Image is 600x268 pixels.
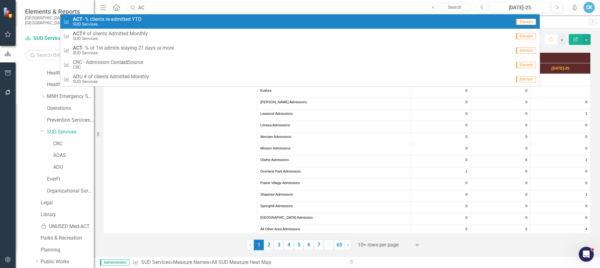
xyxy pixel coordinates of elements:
td: Double-Click to Edit [471,98,531,110]
span: ADU # of clients Admitted Monthly [73,74,149,80]
td: Double-Click to Edit [531,179,591,190]
td: Double-Click to Edit [531,121,591,133]
span: 1 [254,240,264,250]
a: 4 [284,240,294,250]
span: 6 [525,158,527,163]
input: Search ClearPoint... [127,2,472,13]
button: [DATE]-25 [490,2,550,13]
a: - % of 1st admits staying 21 days or moreSUD ServicesElement [60,43,540,57]
span: 0 [585,123,587,128]
td: Double-Click to Edit [411,86,471,98]
span: 0 [466,192,467,197]
td: Double-Click to Edit [471,144,531,156]
td: Double-Click to Edit [471,110,531,121]
td: Double-Click to Edit [531,190,591,202]
span: 1 [585,192,587,197]
td: Double-Click to Edit [257,156,411,167]
span: 0 [525,192,527,197]
span: Element [516,62,536,68]
span: 0 [466,146,467,151]
a: CRC - Admission ContactSourceCRCElement [60,57,540,72]
span: 4 [585,227,587,232]
td: Double-Click to Edit [531,75,591,86]
a: 3 [274,240,284,250]
span: Lenexa Admissions [260,123,407,128]
a: Library [41,211,94,218]
span: 0 [585,100,587,105]
td: Double-Click to Edit [257,121,411,133]
td: Double-Click to Edit [257,213,411,225]
td: Double-Click to Edit [471,213,531,225]
a: Planning [41,246,94,254]
span: Element [516,47,536,54]
span: 0 [525,134,527,139]
span: Prairie Village Admissions [260,181,407,186]
a: SUD Services [25,35,87,42]
small: SUD Services [73,36,148,41]
td: Double-Click to Edit [257,225,411,236]
span: 0 [525,181,527,186]
span: Olathe Admissions [260,158,407,163]
span: Shawnee Admissions [260,192,407,197]
span: 0 [585,204,587,209]
td: Double-Click to Edit [411,121,471,133]
span: Leawood Admissions [260,111,407,116]
span: 0 [466,111,467,116]
span: 0 [525,146,527,151]
a: Search [439,3,470,12]
td: Double-Click to Edit [471,190,531,202]
a: ADU # of clients Admitted MonthlySUD ServicesElement [60,72,540,86]
div: [DATE]-25 [492,4,547,12]
span: 1 [585,111,587,116]
div: » » [132,259,342,266]
a: Health Services [47,81,94,88]
a: Measure Names [173,259,209,265]
span: 0 [525,111,527,116]
img: ClearPoint Strategy [3,7,14,18]
a: 7 [314,240,324,250]
td: Double-Click to Edit [411,156,471,167]
small: SUD Services [73,79,149,84]
span: Element [516,33,536,39]
small: CRC [73,65,143,70]
td: Double-Click to Edit [411,98,471,110]
td: Double-Click to Edit [531,98,591,110]
a: 6 [304,240,314,250]
td: Double-Click to Edit [257,179,411,190]
span: [GEOGRAPHIC_DATA] Admission [260,215,407,220]
a: Legal [41,199,94,207]
span: Merriam Admissions [260,134,407,139]
input: Search Below... [25,50,87,61]
td: Double-Click to Edit [411,167,471,179]
small: SUD Services [73,22,142,27]
strong: act [121,59,128,65]
td: Double-Click to Edit [471,121,531,133]
a: AOAS [53,152,94,159]
td: Double-Click to Edit [257,144,411,156]
td: Double-Click to Edit [471,179,531,190]
a: MNH Emergency Services [47,93,94,100]
td: Double-Click to Edit [411,190,471,202]
span: All Other Area Admissions [260,227,407,232]
td: Double-Click to Edit [471,86,531,98]
div: All SUD Measure Heat Map [212,259,271,265]
span: Mission Admissions [260,146,407,151]
span: 0 [525,100,527,105]
td: Double-Click to Edit [531,167,591,179]
span: 0 [466,158,467,163]
a: 5 [294,240,304,250]
td: Double-Click to Edit [531,133,591,144]
td: Double-Click to Edit [531,202,591,213]
a: - % clients re-admitted YTDSUD ServicesElement [60,14,540,29]
td: Double-Click to Edit [411,213,471,225]
span: 0 [585,215,587,220]
td: Double-Click to Edit [411,202,471,213]
td: Double-Click to Edit [531,225,591,236]
td: Double-Click to Edit [471,202,531,213]
div: CK [583,2,595,13]
span: [PERSON_NAME] Admissions [260,100,407,105]
span: 0 [466,215,467,220]
span: CRC - Admission Cont Source [73,60,143,65]
span: 0 [466,123,467,128]
span: 0 [585,134,587,139]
